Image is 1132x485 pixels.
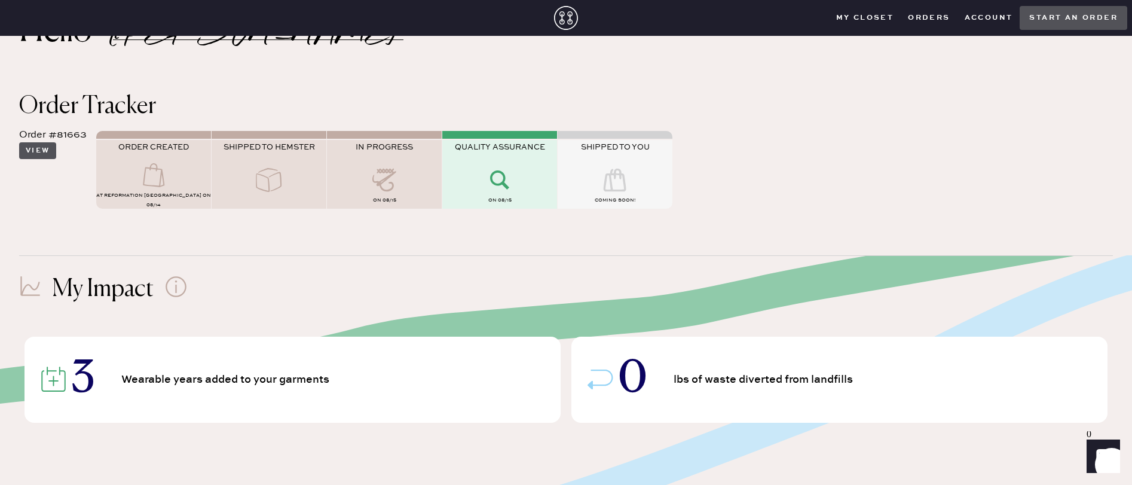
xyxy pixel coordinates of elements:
span: lbs of waste diverted from landfills [674,374,858,385]
span: SHIPPED TO HEMSTER [224,142,315,152]
button: Account [957,9,1020,27]
button: My Closet [829,9,901,27]
span: SHIPPED TO YOU [581,142,650,152]
span: on 08/15 [373,197,396,203]
span: ORDER CREATED [118,142,189,152]
h2: Hello [19,18,113,47]
span: 0 [619,359,647,401]
span: IN PROGRESS [356,142,413,152]
span: 3 [72,359,94,401]
div: Order #81663 [19,128,87,142]
span: QUALITY ASSURANCE [455,142,545,152]
span: Order Tracker [19,94,156,118]
h1: My Impact [52,275,154,304]
button: View [19,142,56,159]
span: AT Reformation [GEOGRAPHIC_DATA] on 08/14 [96,193,211,208]
span: Wearable years added to your garments [121,374,335,385]
h2: [PERSON_NAME] [113,25,403,40]
span: on 08/15 [488,197,512,203]
button: Start an order [1020,6,1127,30]
span: COMING SOON! [595,197,635,203]
button: Orders [901,9,957,27]
iframe: Front Chat [1075,431,1127,483]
